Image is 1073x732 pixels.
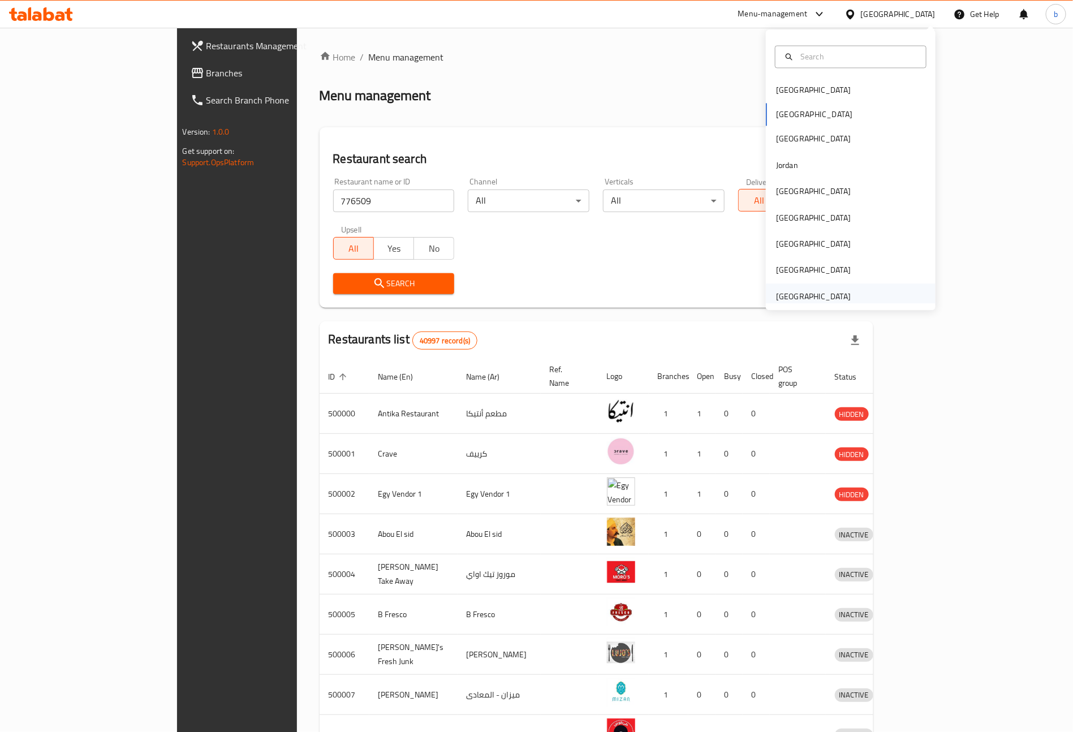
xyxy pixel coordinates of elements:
[329,370,350,384] span: ID
[716,434,743,474] td: 0
[458,635,541,675] td: [PERSON_NAME]
[776,133,851,145] div: [GEOGRAPHIC_DATA]
[607,558,635,586] img: Moro's Take Away
[183,155,255,170] a: Support.OpsPlatform
[333,273,455,294] button: Search
[212,124,230,139] span: 1.0.0
[458,595,541,635] td: B Fresco
[776,238,851,251] div: [GEOGRAPHIC_DATA]
[716,359,743,394] th: Busy
[607,598,635,626] img: B Fresco
[716,595,743,635] td: 0
[688,635,716,675] td: 0
[369,554,458,595] td: [PERSON_NAME] Take Away
[835,648,873,661] span: INACTIVE
[649,474,688,514] td: 1
[467,370,515,384] span: Name (Ar)
[776,290,851,303] div: [GEOGRAPHIC_DATA]
[688,554,716,595] td: 0
[835,528,873,541] span: INACTIVE
[182,59,356,87] a: Branches
[688,394,716,434] td: 1
[329,331,478,350] h2: Restaurants list
[861,8,936,20] div: [GEOGRAPHIC_DATA]
[342,277,446,291] span: Search
[835,488,869,501] div: HIDDEN
[369,595,458,635] td: B Fresco
[338,240,369,257] span: All
[369,635,458,675] td: [PERSON_NAME]'s Fresh Junk
[413,237,454,260] button: No
[603,190,725,212] div: All
[320,50,874,64] nav: breadcrumb
[607,477,635,506] img: Egy Vendor 1
[796,50,919,63] input: Search
[776,212,851,224] div: [GEOGRAPHIC_DATA]
[743,675,770,715] td: 0
[206,93,347,107] span: Search Branch Phone
[716,635,743,675] td: 0
[369,434,458,474] td: Crave
[743,359,770,394] th: Closed
[835,370,872,384] span: Status
[206,39,347,53] span: Restaurants Management
[649,434,688,474] td: 1
[649,595,688,635] td: 1
[688,595,716,635] td: 0
[607,397,635,425] img: Antika Restaurant
[182,87,356,114] a: Search Branch Phone
[206,66,347,80] span: Branches
[835,407,869,421] div: HIDDEN
[776,264,851,277] div: [GEOGRAPHIC_DATA]
[333,150,860,167] h2: Restaurant search
[688,434,716,474] td: 1
[835,447,869,461] div: HIDDEN
[333,190,455,212] input: Search for restaurant name or ID..
[649,635,688,675] td: 1
[716,514,743,554] td: 0
[835,448,869,461] span: HIDDEN
[743,635,770,675] td: 0
[835,568,873,581] span: INACTIVE
[369,50,444,64] span: Menu management
[743,514,770,554] td: 0
[743,595,770,635] td: 0
[835,648,873,662] div: INACTIVE
[835,408,869,421] span: HIDDEN
[458,434,541,474] td: كرييف
[649,554,688,595] td: 1
[649,394,688,434] td: 1
[776,186,851,198] div: [GEOGRAPHIC_DATA]
[458,514,541,554] td: Abou El sid
[743,434,770,474] td: 0
[458,675,541,715] td: ميزان - المعادى
[738,189,779,212] button: All
[743,554,770,595] td: 0
[183,144,235,158] span: Get support on:
[607,638,635,666] img: Lujo's Fresh Junk
[688,675,716,715] td: 0
[743,474,770,514] td: 0
[779,363,812,390] span: POS group
[688,514,716,554] td: 0
[468,190,589,212] div: All
[688,474,716,514] td: 1
[776,84,851,97] div: [GEOGRAPHIC_DATA]
[607,437,635,466] img: Crave
[598,359,649,394] th: Logo
[378,370,428,384] span: Name (En)
[182,32,356,59] a: Restaurants Management
[320,87,431,105] h2: Menu management
[716,394,743,434] td: 0
[835,608,873,622] div: INACTIVE
[835,688,873,702] div: INACTIVE
[716,554,743,595] td: 0
[743,394,770,434] td: 0
[550,363,584,390] span: Ref. Name
[607,518,635,546] img: Abou El sid
[835,688,873,701] span: INACTIVE
[835,488,869,501] span: HIDDEN
[369,474,458,514] td: Egy Vendor 1
[413,335,477,346] span: 40997 record(s)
